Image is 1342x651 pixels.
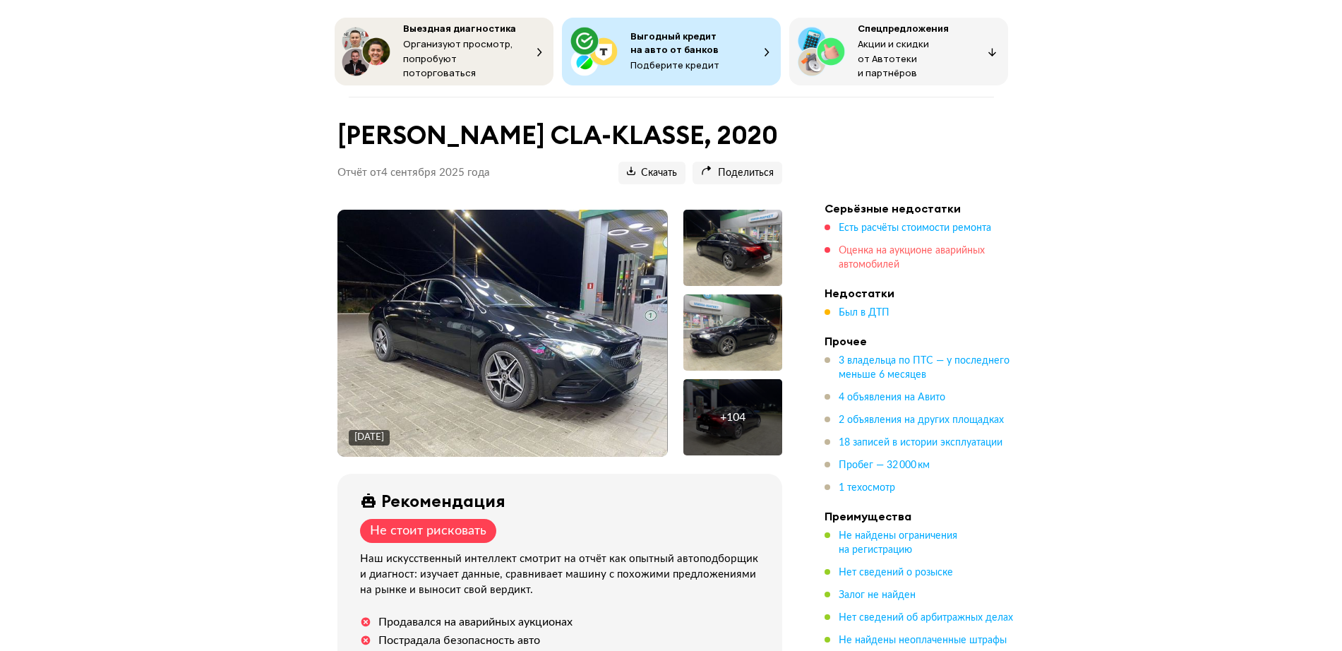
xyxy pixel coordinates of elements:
div: + 104 [720,410,745,424]
span: 4 объявления на Авито [839,393,945,402]
span: 3 владельца по ПТС — у последнего меньше 6 месяцев [839,356,1010,380]
span: Залог не найден [839,590,916,600]
div: Наш искусственный интеллект смотрит на отчёт как опытный автоподборщик и диагност: изучает данные... [360,551,765,598]
span: Пробег — 32 000 км [839,460,930,470]
span: Скачать [627,167,677,180]
span: Организуют просмотр, попробуют поторговаться [403,37,513,79]
div: Не стоит рисковать [370,523,486,539]
span: Нет сведений о розыске [839,568,953,578]
span: Не найдены неоплаченные штрафы [839,635,1007,645]
span: Не найдены ограничения на регистрацию [839,531,957,555]
span: Выездная диагностика [403,22,516,35]
h4: Серьёзные недостатки [825,201,1022,215]
span: Нет сведений об арбитражных делах [839,613,1013,623]
h1: [PERSON_NAME] CLA-KLASSE, 2020 [337,120,782,150]
span: Был в ДТП [839,308,889,318]
button: Скачать [618,162,685,184]
button: СпецпредложенияАкции и скидки от Автотеки и партнёров [789,18,1008,85]
span: Поделиться [701,167,774,180]
span: 1 техосмотр [839,483,895,493]
div: Продавался на аварийных аукционах [378,615,573,629]
h4: Недостатки [825,286,1022,300]
button: Выездная диагностикаОрганизуют просмотр, попробуют поторговаться [335,18,553,85]
div: [DATE] [354,431,384,444]
button: Поделиться [693,162,782,184]
span: Оценка на аукционе аварийных автомобилей [839,246,985,270]
h4: Преимущества [825,509,1022,523]
h4: Прочее [825,334,1022,348]
span: Выгодный кредит на авто от банков [630,30,719,56]
span: Есть расчёты стоимости ремонта [839,223,991,233]
div: Рекомендация [381,491,505,510]
p: Отчёт от 4 сентября 2025 года [337,166,490,180]
span: 2 объявления на других площадках [839,415,1004,425]
span: Подберите кредит [630,59,719,71]
span: Спецпредложения [858,22,949,35]
button: Выгодный кредит на авто от банковПодберите кредит [562,18,781,85]
img: Main car [337,210,667,457]
span: 18 записей в истории эксплуатации [839,438,1002,448]
div: Пострадала безопасность авто [378,633,540,647]
span: Акции и скидки от Автотеки и партнёров [858,37,929,79]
